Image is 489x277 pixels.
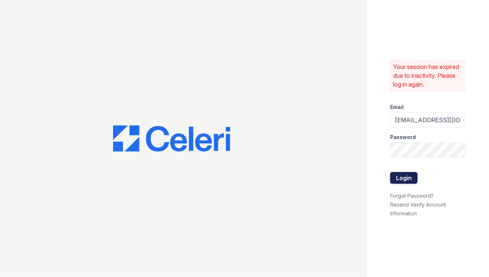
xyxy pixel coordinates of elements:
a: Forgot Password? [390,193,434,199]
img: CE_Logo_Blue-a8612792a0a2168367f1c8372b55b34899dd931a85d93a1a3d3e32e68fde9ad4.png [113,125,230,152]
label: Email [390,103,404,111]
label: Password [390,134,416,141]
p: Your session has expired due to inactivity. Please log in again. [393,62,463,89]
button: Login [390,172,418,184]
a: Resend Verify Account Information [390,201,446,216]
